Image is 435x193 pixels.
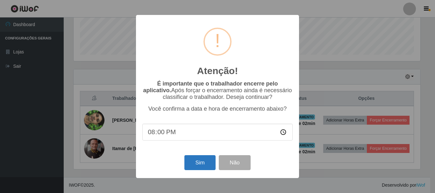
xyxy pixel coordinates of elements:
b: É importante que o trabalhador encerre pelo aplicativo. [143,80,278,93]
h2: Atenção! [197,65,238,77]
p: Após forçar o encerramento ainda é necessário classificar o trabalhador. Deseja continuar? [142,80,293,100]
button: Sim [184,155,215,170]
button: Não [219,155,250,170]
p: Você confirma a data e hora de encerramento abaixo? [142,106,293,112]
